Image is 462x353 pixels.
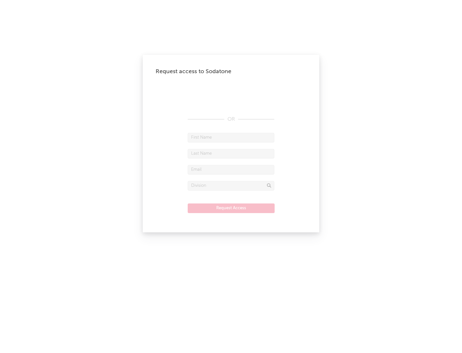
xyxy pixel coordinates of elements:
input: Division [188,181,274,191]
div: OR [188,116,274,123]
input: Last Name [188,149,274,159]
button: Request Access [188,203,275,213]
div: Request access to Sodatone [156,68,306,75]
input: First Name [188,133,274,142]
input: Email [188,165,274,175]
